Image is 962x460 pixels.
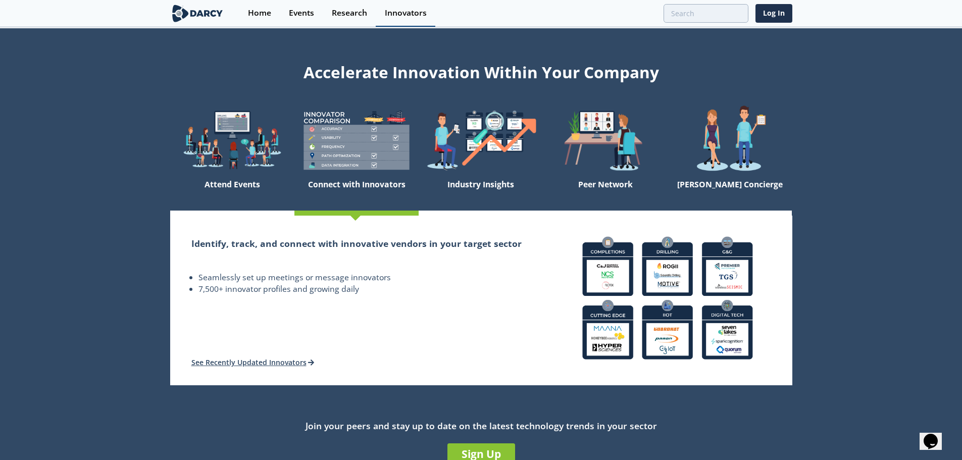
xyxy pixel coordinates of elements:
div: Events [289,9,314,17]
div: Home [248,9,271,17]
iframe: chat widget [920,420,952,450]
img: welcome-concierge-wide-20dccca83e9cbdbb601deee24fb8df72.png [668,105,792,175]
li: Seamlessly set up meetings or message innovators [198,272,522,284]
img: welcome-explore-560578ff38cea7c86bcfe544b5e45342.png [170,105,294,175]
a: Log In [755,4,792,23]
h2: Identify, track, and connect with innovative vendors in your target sector [191,237,522,250]
div: Connect with Innovators [294,175,419,211]
div: [PERSON_NAME] Concierge [668,175,792,211]
a: See Recently Updated Innovators [191,357,315,367]
div: Industry Insights [419,175,543,211]
input: Advanced Search [664,4,748,23]
div: Innovators [385,9,427,17]
img: welcome-find-a12191a34a96034fcac36f4ff4d37733.png [419,105,543,175]
div: Research [332,9,367,17]
div: Attend Events [170,175,294,211]
img: welcome-compare-1b687586299da8f117b7ac84fd957760.png [294,105,419,175]
li: 7,500+ innovator profiles and growing daily [198,283,522,295]
img: logo-wide.svg [170,5,225,22]
img: connect-with-innovators-bd83fc158da14f96834d5193b73f77c6.png [574,228,761,368]
img: welcome-attend-b816887fc24c32c29d1763c6e0ddb6e6.png [543,105,668,175]
div: Accelerate Innovation Within Your Company [170,57,792,84]
div: Peer Network [543,175,668,211]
